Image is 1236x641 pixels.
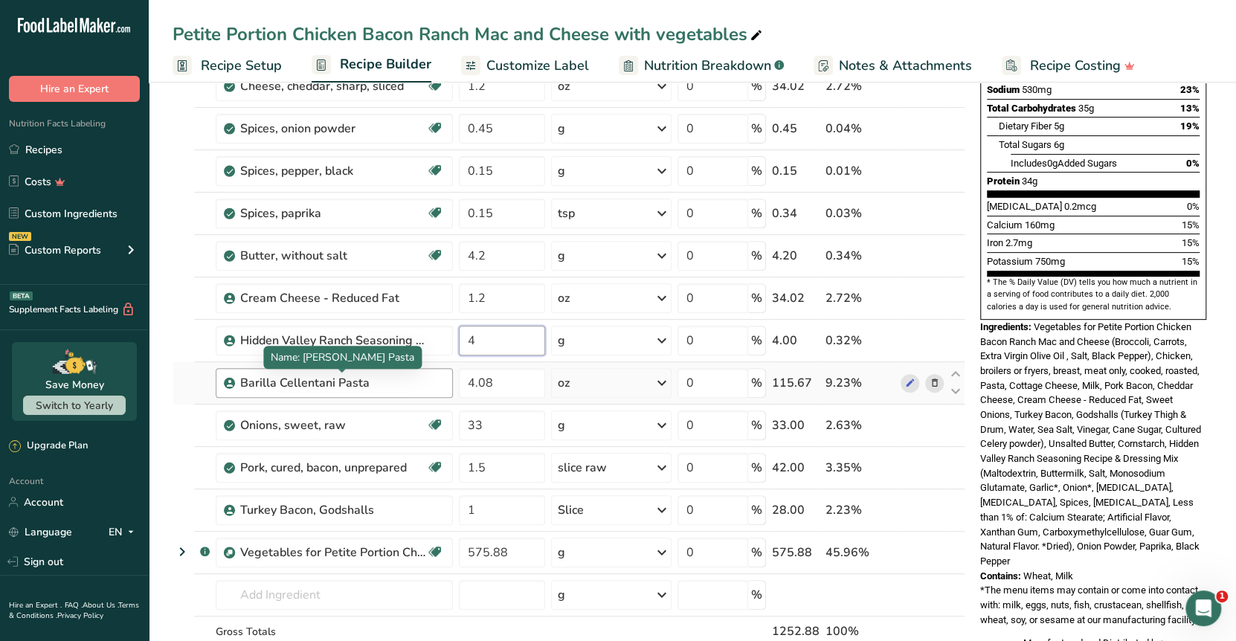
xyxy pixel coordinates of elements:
div: 0.15 [772,162,820,180]
div: Spices, onion powder [240,120,426,138]
span: 34g [1022,175,1037,187]
div: 100% [825,622,895,640]
div: Butter, without salt [240,247,426,265]
a: Privacy Policy [57,611,103,621]
a: Recipe Costing [1002,49,1135,83]
div: 0.03% [825,204,895,222]
div: tsp [558,204,575,222]
div: g [558,120,565,138]
div: 0.34 [772,204,820,222]
span: Recipe Costing [1030,56,1121,76]
div: oz [558,289,570,307]
div: g [558,586,565,604]
div: g [558,332,565,350]
span: Customize Label [486,56,589,76]
div: EN [109,523,140,541]
span: Dietary Fiber [999,120,1052,132]
span: 5g [1054,120,1064,132]
div: BETA [10,291,33,300]
div: 2.23% [825,501,895,519]
div: 2.72% [825,289,895,307]
div: Spices, pepper, black [240,162,426,180]
div: 4.00 [772,332,820,350]
div: Petite Portion Chicken Bacon Ranch Mac and Cheese with vegetables [173,21,765,48]
div: slice raw [558,459,607,477]
div: 0.45 [772,120,820,138]
span: [MEDICAL_DATA] [987,201,1062,212]
button: Switch to Yearly [23,396,126,415]
div: 28.00 [772,501,820,519]
div: Cream Cheese - Reduced Fat [240,289,426,307]
span: Notes & Attachments [839,56,972,76]
span: Switch to Yearly [36,399,113,413]
span: 13% [1180,103,1200,114]
div: 9.23% [825,374,895,392]
div: 45.96% [825,544,895,561]
span: Iron [987,237,1003,248]
div: g [558,247,565,265]
span: 0.2mcg [1064,201,1096,212]
div: 575.88 [772,544,820,561]
span: Recipe Builder [340,54,431,74]
span: 35g [1078,103,1094,114]
span: 160mg [1025,219,1055,231]
span: *The menu items may contain or come into contact with: milk, eggs, nuts, fish, crustacean, shellf... [980,584,1198,625]
a: Recipe Setup [173,49,282,83]
span: 0g [1047,158,1058,169]
a: Language [9,519,72,545]
div: 2.63% [825,416,895,434]
span: Vegetables for Petite Portion Chicken Bacon Ranch Mac and Cheese (Broccoli, Carrots, Extra Virgin... [980,321,1201,567]
img: Sub Recipe [224,547,235,558]
span: Ingredients: [980,321,1031,332]
span: 15% [1182,256,1200,267]
div: 0.32% [825,332,895,350]
div: NEW [9,232,31,241]
span: 6g [1054,139,1064,150]
span: 23% [1180,84,1200,95]
span: Total Carbohydrates [987,103,1076,114]
input: Add Ingredient [216,580,453,610]
span: 1 [1216,590,1228,602]
div: 3.35% [825,459,895,477]
a: About Us . [83,600,118,611]
div: oz [558,77,570,95]
div: 115.67 [772,374,820,392]
span: Sodium [987,84,1020,95]
span: 530mg [1022,84,1052,95]
div: g [558,544,565,561]
div: 4.20 [772,247,820,265]
span: Calcium [987,219,1023,231]
section: * The % Daily Value (DV) tells you how much a nutrient in a serving of food contributes to a dail... [987,277,1200,313]
div: 0.04% [825,120,895,138]
div: 0.01% [825,162,895,180]
span: 0% [1187,201,1200,212]
span: Protein [987,175,1020,187]
span: Wheat, Milk [1023,570,1073,582]
a: Notes & Attachments [814,49,972,83]
span: 750mg [1035,256,1065,267]
div: Custom Reports [9,242,101,258]
div: 34.02 [772,289,820,307]
div: Barilla Cellentani Pasta [240,374,426,392]
a: Customize Label [461,49,589,83]
div: Onions, sweet, raw [240,416,426,434]
div: Turkey Bacon, Godshalls [240,501,426,519]
div: Upgrade Plan [9,439,88,454]
div: Slice [558,501,584,519]
div: 2.72% [825,77,895,95]
div: Cheese, cheddar, sharp, sliced [240,77,426,95]
div: Pork, cured, bacon, unprepared [240,459,426,477]
a: Terms & Conditions . [9,600,139,621]
div: g [558,416,565,434]
div: Gross Totals [216,624,453,640]
iframe: Intercom live chat [1185,590,1221,626]
span: 0% [1186,158,1200,169]
div: Hidden Valley Ranch Seasoning Recipe & Dressing Mix [240,332,426,350]
a: Recipe Builder [312,48,431,83]
span: Contains: [980,570,1021,582]
div: 1252.88 [772,622,820,640]
div: 0.34% [825,247,895,265]
div: Save Money [45,377,104,393]
div: 33.00 [772,416,820,434]
div: g [558,162,565,180]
